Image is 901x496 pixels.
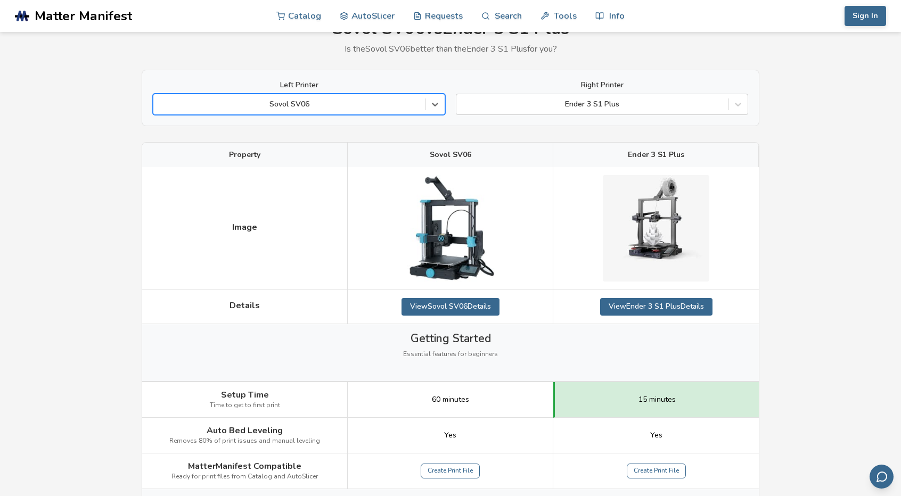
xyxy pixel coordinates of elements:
[171,473,318,481] span: Ready for print files from Catalog and AutoSlicer
[35,9,132,23] span: Matter Manifest
[221,390,269,400] span: Setup Time
[207,426,283,435] span: Auto Bed Leveling
[462,100,464,109] input: Ender 3 S1 Plus
[403,351,498,358] span: Essential features for beginners
[628,151,684,159] span: Ender 3 S1 Plus
[153,81,445,89] label: Left Printer
[188,461,301,471] span: MatterManifest Compatible
[169,437,320,445] span: Removes 80% of print issues and manual leveling
[411,332,491,345] span: Getting Started
[456,81,748,89] label: Right Printer
[845,6,886,26] button: Sign In
[638,395,676,404] span: 15 minutes
[444,431,456,440] span: Yes
[650,431,662,440] span: Yes
[210,402,280,409] span: Time to get to first print
[432,395,469,404] span: 60 minutes
[142,19,759,39] h1: Sovol SV06 vs Ender 3 S1 Plus
[230,301,260,310] span: Details
[627,464,686,478] a: Create Print File
[430,151,471,159] span: Sovol SV06
[870,465,894,489] button: Send feedback via email
[603,175,709,282] img: Ender 3 S1 Plus
[232,222,257,232] span: Image
[397,175,504,282] img: Sovol SV06
[421,464,480,478] a: Create Print File
[142,44,759,54] p: Is the Sovol SV06 better than the Ender 3 S1 Plus for you?
[229,151,260,159] span: Property
[402,298,499,315] a: ViewSovol SV06Details
[600,298,712,315] a: ViewEnder 3 S1 PlusDetails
